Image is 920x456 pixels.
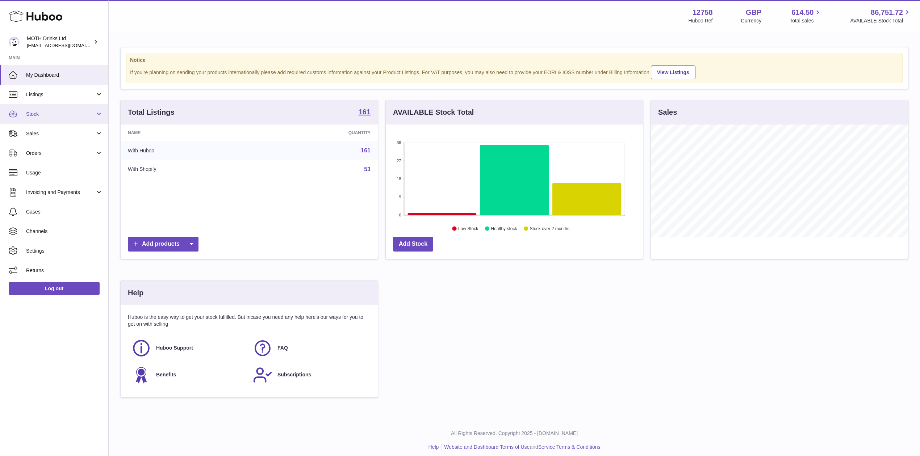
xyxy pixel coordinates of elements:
div: If you're planning on sending your products internationally please add required customs informati... [130,64,899,79]
a: Service Terms & Conditions [538,444,601,450]
span: Huboo Support [156,345,193,351]
text: Stock over 2 months [530,226,569,231]
text: Low Stock [458,226,478,231]
li: and [442,444,600,451]
a: FAQ [253,338,367,358]
text: 36 [397,140,401,145]
a: Huboo Support [131,338,246,358]
img: orders@mothdrinks.com [9,37,20,47]
span: Cases [26,208,103,215]
text: 0 [399,213,401,217]
td: With Huboo [121,141,259,160]
span: My Dashboard [26,72,103,79]
a: Help [428,444,439,450]
a: 161 [361,147,371,153]
a: View Listings [651,66,695,79]
span: Orders [26,150,95,157]
span: Subscriptions [277,371,311,378]
text: 27 [397,159,401,163]
span: Channels [26,228,103,235]
span: Invoicing and Payments [26,189,95,196]
a: Log out [9,282,100,295]
a: Website and Dashboard Terms of Use [444,444,530,450]
th: Name [121,124,259,141]
td: With Shopify [121,160,259,179]
p: All Rights Reserved. Copyright 2025 - [DOMAIN_NAME] [114,430,914,437]
text: 9 [399,195,401,199]
span: Stock [26,111,95,118]
p: Huboo is the easy way to get your stock fulfilled. But incase you need any help here's our ways f... [128,314,371,328]
span: FAQ [277,345,288,351]
strong: GBP [746,8,761,17]
div: Currency [741,17,762,24]
span: Returns [26,267,103,274]
div: MOTH Drinks Ltd [27,35,92,49]
a: 53 [364,166,371,172]
h3: Total Listings [128,107,175,117]
a: 86,751.72 AVAILABLE Stock Total [850,8,911,24]
h3: AVAILABLE Stock Total [393,107,474,117]
span: AVAILABLE Stock Total [850,17,911,24]
strong: 12758 [693,8,713,17]
a: Add Stock [393,237,433,252]
span: Settings [26,248,103,254]
a: 614.50 Total sales [790,8,822,24]
span: 86,751.72 [871,8,903,17]
strong: 161 [359,108,371,115]
span: 614.50 [791,8,814,17]
span: Benefits [156,371,176,378]
th: Quantity [259,124,378,141]
h3: Help [128,288,143,298]
strong: Notice [130,57,899,64]
span: Sales [26,130,95,137]
a: Add products [128,237,198,252]
span: Listings [26,91,95,98]
a: Benefits [131,365,246,385]
span: Total sales [790,17,822,24]
h3: Sales [658,107,677,117]
text: 18 [397,177,401,181]
span: [EMAIL_ADDRESS][DOMAIN_NAME] [27,42,106,48]
span: Usage [26,169,103,176]
div: Huboo Ref [689,17,713,24]
text: Healthy stock [491,226,517,231]
a: 161 [359,108,371,117]
a: Subscriptions [253,365,367,385]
